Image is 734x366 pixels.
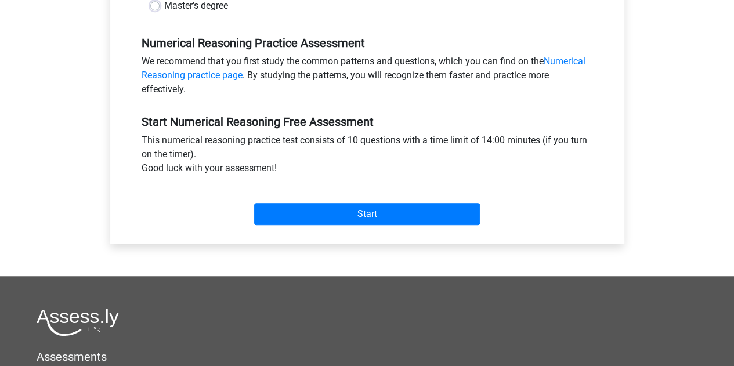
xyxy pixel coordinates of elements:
[142,115,593,129] h5: Start Numerical Reasoning Free Assessment
[133,55,602,101] div: We recommend that you first study the common patterns and questions, which you can find on the . ...
[37,350,697,364] h5: Assessments
[37,309,119,336] img: Assessly logo
[142,36,593,50] h5: Numerical Reasoning Practice Assessment
[254,203,480,225] input: Start
[133,133,602,180] div: This numerical reasoning practice test consists of 10 questions with a time limit of 14:00 minute...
